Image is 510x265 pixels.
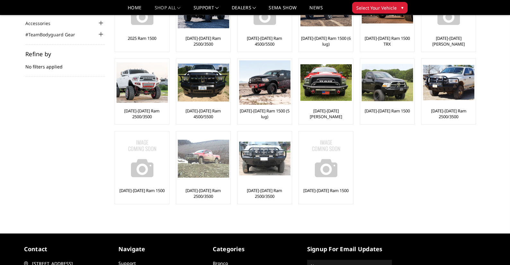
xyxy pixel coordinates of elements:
a: [DATE]-[DATE] Ram 4500/5500 [178,108,229,119]
a: [DATE]-[DATE] Ram 2500/3500 [239,188,290,199]
img: No Image [300,133,352,184]
a: [DATE]-[DATE] Ram 1500 [119,188,165,193]
a: Home [128,5,142,15]
h5: Categories [213,245,298,253]
a: [DATE]-[DATE] Ram 1500 [365,108,410,114]
span: ▾ [401,4,403,11]
a: 2025 Ram 1500 [128,35,156,41]
a: shop all [155,5,181,15]
a: [DATE]-[DATE] [PERSON_NAME] [423,35,474,47]
a: [DATE]-[DATE] Ram 1500 (6 lug) [300,35,351,47]
iframe: Chat Widget [478,234,510,265]
a: [DATE]-[DATE] [PERSON_NAME] [300,108,351,119]
button: Select Your Vehicle [352,2,408,13]
a: [DATE]-[DATE] Ram 2500/3500 [117,108,168,119]
a: [DATE]-[DATE] Ram 1500 (5 lug) [239,108,290,119]
h5: Refine by [25,51,105,57]
a: News [309,5,323,15]
h5: Navigate [118,245,203,253]
a: SEMA Show [269,5,297,15]
a: [DATE]-[DATE] Ram 1500 TRX [362,35,413,47]
h5: contact [24,245,109,253]
a: [DATE]-[DATE] Ram 4500/5500 [239,35,290,47]
h5: signup for email updates [307,245,392,253]
img: No Image [117,133,168,184]
a: Accessories [25,20,58,27]
a: Dealers [232,5,256,15]
a: [DATE]-[DATE] Ram 1500 [303,188,349,193]
span: Select Your Vehicle [356,4,397,11]
a: [DATE]-[DATE] Ram 2500/3500 [178,35,229,47]
a: #TeamBodyguard Gear [25,31,83,38]
a: [DATE]-[DATE] Ram 2500/3500 [178,188,229,199]
a: Support [194,5,219,15]
a: [DATE]-[DATE] Ram 2500/3500 [423,108,474,119]
div: No filters applied [25,51,105,77]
